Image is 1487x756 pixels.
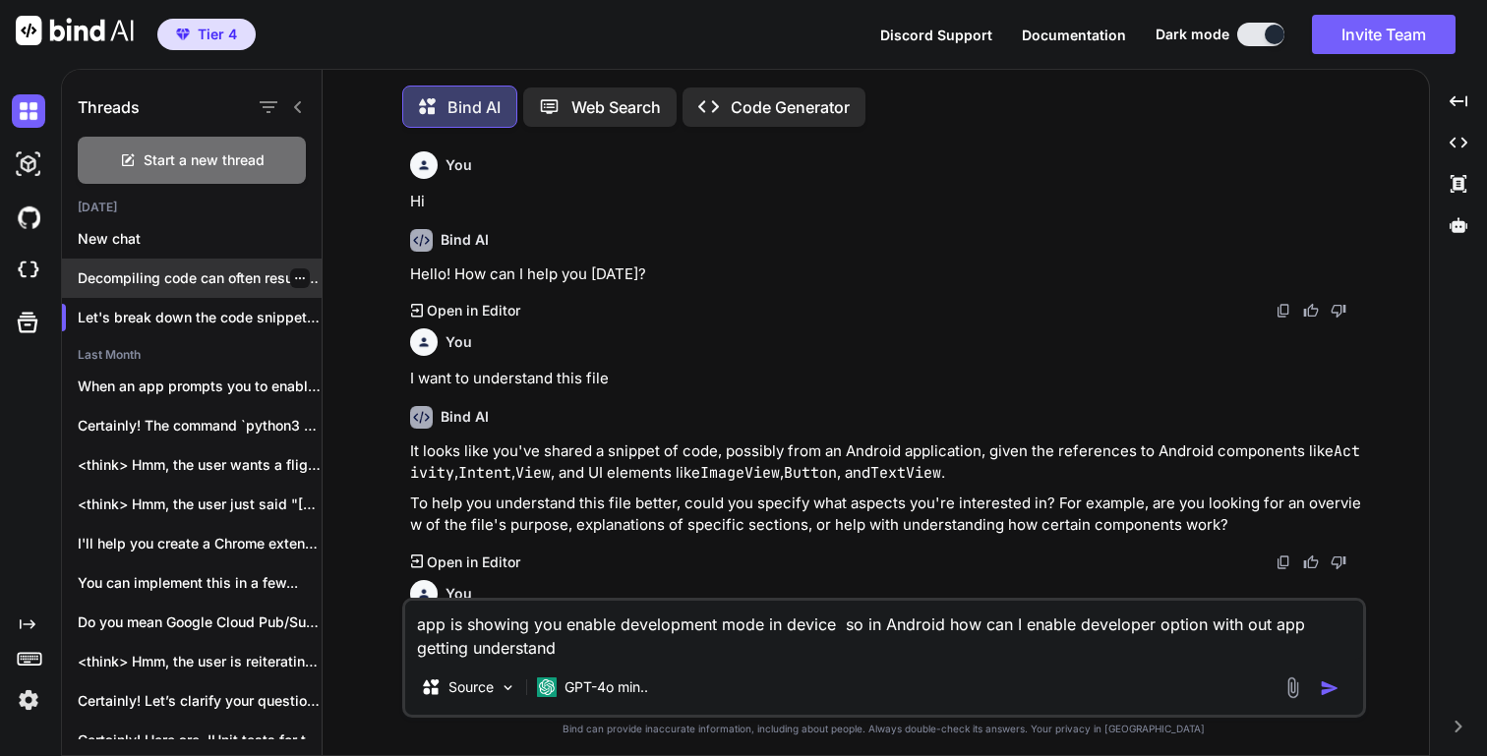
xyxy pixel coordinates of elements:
[78,612,322,632] p: Do you mean Google Cloud Pub/Sub (org.springframework.cloud.gcp.pubsub...
[441,230,489,250] h6: Bind AI
[78,416,322,436] p: Certainly! The command `python3 -m pip install...
[176,29,190,40] img: premium
[458,463,511,483] code: Intent
[427,301,520,320] p: Open in Editor
[571,95,661,119] p: Web Search
[1331,554,1346,570] img: dislike
[12,94,45,128] img: darkChat
[410,440,1362,485] p: It looks like you've shared a snippet of code, possibly from an Android application, given the re...
[62,347,322,363] h2: Last Month
[446,332,472,352] h6: You
[1022,27,1126,43] span: Documentation
[731,95,850,119] p: Code Generator
[1276,303,1291,319] img: copy
[700,463,780,483] code: ImageView
[446,155,472,175] h6: You
[78,268,322,288] p: Decompiling code can often result in a...
[12,201,45,234] img: githubDark
[515,463,551,483] code: View
[410,368,1362,390] p: I want to understand this file
[78,455,322,475] p: <think> Hmm, the user wants a flight...
[78,652,322,671] p: <think> Hmm, the user is reiterating the...
[427,552,520,572] p: Open in Editor
[1312,15,1456,54] button: Invite Team
[78,229,322,249] p: New chat
[78,573,322,593] p: You can implement this in a few...
[565,677,648,697] p: GPT-4o min..
[446,584,472,604] h6: You
[500,679,516,696] img: Pick Models
[405,601,1363,660] textarea: app is showing you enable development mode in device so in Android how can I enable developer opt...
[1320,678,1339,698] img: icon
[1276,554,1291,570] img: copy
[78,377,322,396] p: When an app prompts you to enable...
[78,95,140,119] h1: Threads
[78,494,322,514] p: <think> Hmm, the user just said "[GEOGRAPHIC_DATA]"...
[16,16,134,45] img: Bind AI
[1156,25,1229,44] span: Dark mode
[1303,303,1319,319] img: like
[1022,25,1126,45] button: Documentation
[144,150,265,170] span: Start a new thread
[78,308,322,327] p: Let's break down the code snippet you...
[78,534,322,553] p: I'll help you create a Chrome extension...
[410,493,1362,537] p: To help you understand this file better, could you specify what aspects you're interested in? For...
[402,722,1366,736] p: Bind can provide inaccurate information, including about people. Always double-check its answers....
[12,147,45,181] img: darkAi-studio
[1281,676,1304,699] img: attachment
[870,463,941,483] code: TextView
[537,677,557,697] img: GPT-4o mini
[880,25,992,45] button: Discord Support
[12,254,45,287] img: cloudideIcon
[410,191,1362,213] p: Hi
[1303,554,1319,570] img: like
[880,27,992,43] span: Discord Support
[784,463,837,483] code: Button
[78,691,322,711] p: Certainly! Let’s clarify your question: **Section 10(14)(i)...
[62,200,322,215] h2: [DATE]
[448,677,494,697] p: Source
[1331,303,1346,319] img: dislike
[12,683,45,717] img: settings
[198,25,237,44] span: Tier 4
[447,95,501,119] p: Bind AI
[78,730,322,750] p: Certainly! Here are JUnit tests for the...
[441,407,489,427] h6: Bind AI
[157,19,256,50] button: premiumTier 4
[410,263,1362,286] p: Hello! How can I help you [DATE]?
